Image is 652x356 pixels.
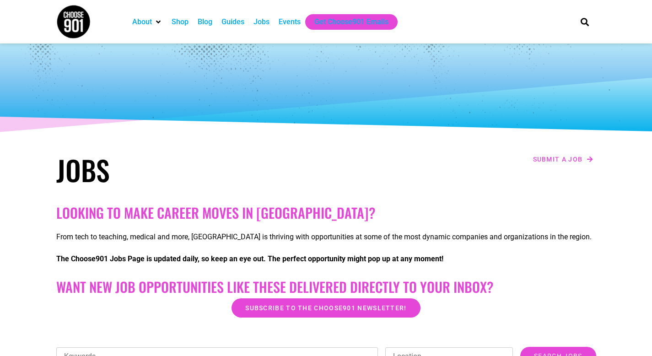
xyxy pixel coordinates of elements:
[56,205,596,221] h2: Looking to make career moves in [GEOGRAPHIC_DATA]?
[253,16,269,27] a: Jobs
[198,16,212,27] a: Blog
[221,16,244,27] a: Guides
[56,153,322,186] h1: Jobs
[279,16,301,27] a: Events
[128,14,167,30] div: About
[245,305,406,311] span: Subscribe to the Choose901 newsletter!
[530,153,596,165] a: Submit a job
[132,16,152,27] a: About
[56,254,443,263] strong: The Choose901 Jobs Page is updated daily, so keep an eye out. The perfect opportunity might pop u...
[232,298,420,318] a: Subscribe to the Choose901 newsletter!
[533,156,583,162] span: Submit a job
[128,14,565,30] nav: Main nav
[577,14,592,29] div: Search
[172,16,189,27] a: Shop
[56,232,596,243] p: From tech to teaching, medical and more, [GEOGRAPHIC_DATA] is thriving with opportunities at some...
[56,279,596,295] h2: Want New Job Opportunities like these Delivered Directly to your Inbox?
[314,16,388,27] a: Get Choose901 Emails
